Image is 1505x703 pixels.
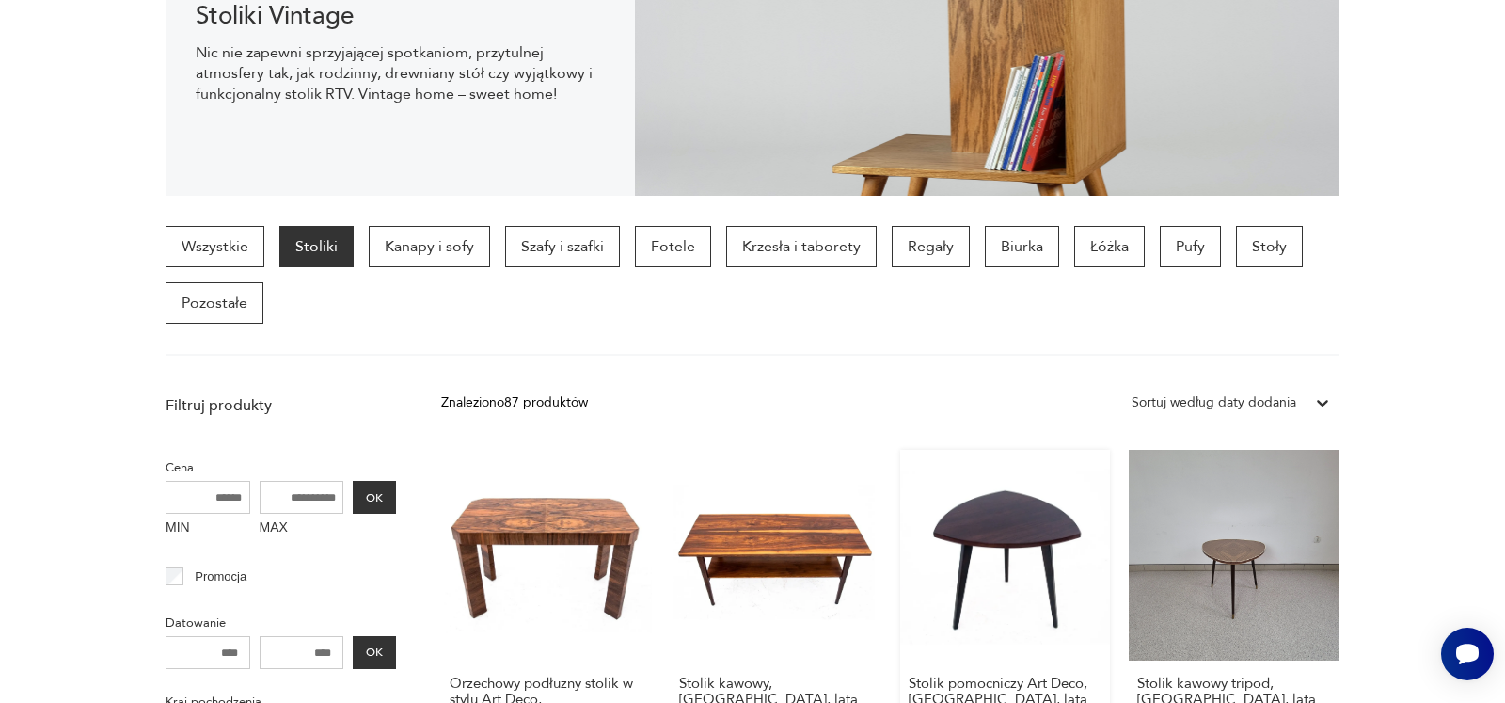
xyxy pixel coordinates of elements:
[166,226,264,267] a: Wszystkie
[369,226,490,267] a: Kanapy i sofy
[166,395,396,416] p: Filtruj produkty
[353,636,396,669] button: OK
[166,457,396,478] p: Cena
[505,226,620,267] a: Szafy i szafki
[1236,226,1303,267] a: Stoły
[1132,392,1296,413] div: Sortuj według daty dodania
[279,226,354,267] a: Stoliki
[353,481,396,514] button: OK
[1160,226,1221,267] a: Pufy
[1074,226,1145,267] a: Łóżka
[196,5,605,27] h1: Stoliki Vintage
[196,42,605,104] p: Nic nie zapewni sprzyjającej spotkaniom, przytulnej atmosfery tak, jak rodzinny, drewniany stół c...
[1441,628,1494,680] iframe: Smartsupp widget button
[260,514,344,544] label: MAX
[441,392,588,413] div: Znaleziono 87 produktów
[726,226,877,267] a: Krzesła i taborety
[166,282,263,324] a: Pozostałe
[892,226,970,267] a: Regały
[166,514,250,544] label: MIN
[635,226,711,267] a: Fotele
[195,567,246,587] p: Promocja
[985,226,1059,267] a: Biurka
[166,613,396,633] p: Datowanie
